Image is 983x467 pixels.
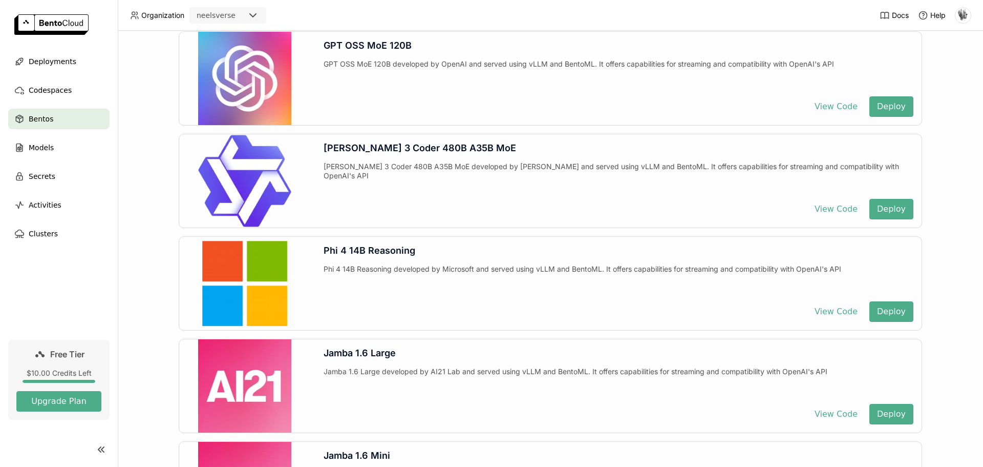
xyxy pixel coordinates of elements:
[8,195,110,215] a: Activities
[324,162,913,191] div: [PERSON_NAME] 3 Coder 480B A35B MoE developed by [PERSON_NAME] and served using vLLM and BentoML....
[141,11,184,20] span: Organization
[955,8,971,23] img: Indranil Banerjee
[869,301,913,322] button: Deploy
[880,10,909,21] a: Docs
[16,391,101,412] button: Upgrade Plan
[14,14,89,35] img: logo
[8,109,110,129] a: Bentos
[29,141,54,154] span: Models
[324,245,913,256] div: Phi 4 14B Reasoning
[807,404,865,424] button: View Code
[198,237,291,330] img: Phi 4 14B Reasoning
[50,349,84,359] span: Free Tier
[16,369,101,378] div: $10.00 Credits Left
[29,55,76,68] span: Deployments
[198,339,291,433] img: Jamba 1.6 Large
[29,228,58,240] span: Clusters
[324,265,913,293] div: Phi 4 14B Reasoning developed by Microsoft and served using vLLM and BentoML. It offers capabilit...
[869,199,913,219] button: Deploy
[324,450,913,461] div: Jamba 1.6 Mini
[8,80,110,100] a: Codespaces
[8,137,110,158] a: Models
[8,51,110,72] a: Deployments
[869,404,913,424] button: Deploy
[237,11,238,21] input: Selected neelsverse.
[197,10,236,21] div: neelsverse
[930,11,946,20] span: Help
[807,199,865,219] button: View Code
[892,11,909,20] span: Docs
[8,340,110,420] a: Free Tier$10.00 Credits LeftUpgrade Plan
[324,59,913,88] div: GPT OSS MoE 120B developed by OpenAI and served using vLLM and BentoML. It offers capabilities fo...
[324,143,913,154] div: [PERSON_NAME] 3 Coder 480B A35B MoE
[29,170,55,182] span: Secrets
[8,224,110,244] a: Clusters
[807,96,865,117] button: View Code
[807,301,865,322] button: View Code
[29,199,61,211] span: Activities
[198,134,291,228] img: Qwen 3 Coder 480B A35B MoE
[8,166,110,187] a: Secrets
[29,84,72,96] span: Codespaces
[869,96,913,117] button: Deploy
[324,367,913,396] div: Jamba 1.6 Large developed by AI21 Lab and served using vLLM and BentoML. It offers capabilities f...
[198,32,291,125] img: GPT OSS MoE 120B
[324,348,913,359] div: Jamba 1.6 Large
[29,113,53,125] span: Bentos
[918,10,946,21] div: Help
[324,40,913,51] div: GPT OSS MoE 120B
